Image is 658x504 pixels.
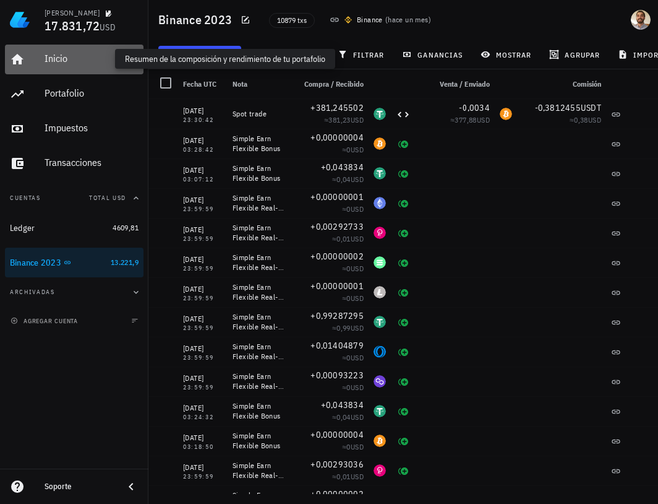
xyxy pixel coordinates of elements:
[346,293,350,303] span: 0
[166,50,233,59] span: transacción
[310,340,364,351] span: +0,01404879
[310,191,364,202] span: +0,00000001
[581,102,601,113] span: USDT
[346,264,350,273] span: 0
[228,69,289,99] div: Nota
[332,234,364,243] span: ≈
[374,316,386,328] div: USDT-icon
[336,472,351,481] span: 0,01
[336,323,351,332] span: 0,99
[233,253,284,272] div: Simple Earn Flexible Real-Time
[233,193,284,213] div: Simple Earn Flexible Real-Time
[89,194,126,202] span: Total USD
[183,147,223,153] div: 03:28:42
[588,115,601,124] span: USD
[351,264,364,273] span: USD
[440,79,490,89] span: Venta / Enviado
[5,45,143,74] a: Inicio
[416,69,495,99] div: Venta / Enviado
[321,399,364,411] span: +0,043834
[178,69,228,99] div: Fecha UTC
[246,46,328,63] button: sincronizar
[342,145,364,154] span: ≈
[45,87,139,99] div: Portafolio
[500,108,512,120] div: BTC-icon
[310,221,364,232] span: +0,00292733
[535,102,581,113] span: -0,3812455
[374,167,386,180] div: USDT-icon
[310,280,364,292] span: +0,00000001
[183,325,223,331] div: 23:59:59
[332,472,364,481] span: ≈
[310,459,364,470] span: +0,00293036
[346,204,350,214] span: 0
[374,108,386,120] div: USDT-icon
[332,46,391,63] button: filtrar
[111,258,139,267] span: 13.221,9
[183,117,223,123] div: 23:30:42
[233,163,284,183] div: Simple Earn Flexible Bonus
[342,442,364,451] span: ≈
[233,342,284,362] div: Simple Earn Flexible Real-Time
[45,157,139,168] div: Transacciones
[346,442,350,451] span: 0
[351,204,364,214] span: USD
[5,79,143,109] a: Portafolio
[351,353,364,362] span: USD
[374,197,386,209] div: ETH-icon
[183,342,223,355] div: [DATE]
[233,431,284,451] div: Simple Earn Flexible Bonus
[336,234,351,243] span: 0,01
[183,295,223,302] div: 23:59:59
[183,444,223,450] div: 03:18:50
[310,132,364,143] span: +0,00000004
[5,114,143,144] a: Impuestos
[310,251,364,262] span: +0,00000002
[45,8,100,18] div: [PERSON_NAME]
[233,109,284,119] div: Spot trade
[342,383,364,392] span: ≈
[45,17,100,34] span: 17.831,72
[183,372,223,385] div: [DATE]
[310,310,364,321] span: +0,99287295
[183,474,223,480] div: 23:59:59
[351,115,364,124] span: USD
[310,429,364,440] span: +0,00000004
[344,16,352,24] img: 270.png
[233,79,247,89] span: Nota
[385,14,431,26] span: ( )
[374,405,386,417] div: USDT-icon
[552,50,600,59] span: agrupar
[342,264,364,273] span: ≈
[158,10,237,30] h1: Binance 2023
[450,115,490,124] span: ≈
[183,79,216,89] span: Fecha UTC
[5,183,143,213] button: CuentasTotal USD
[233,461,284,480] div: Simple Earn Flexible Real-Time
[374,227,386,239] div: DOT-icon
[342,204,364,214] span: ≈
[5,213,143,243] a: Ledger 4609,81
[183,105,223,117] div: [DATE]
[374,464,386,477] div: DOT-icon
[233,134,284,154] div: Simple Earn Flexible Bonus
[570,115,601,124] span: ≈
[5,248,143,277] a: Binance 2023 13.221,9
[310,102,364,113] span: +381,245502
[45,482,114,492] div: Soporte
[183,461,223,474] div: [DATE]
[351,145,364,154] span: USD
[332,175,364,184] span: ≈
[5,149,143,178] a: Transacciones
[233,312,284,332] div: Simple Earn Flexible Real-Time
[455,115,476,124] span: 377,88
[336,412,351,422] span: 0,04
[459,102,490,113] span: -0,0034
[233,401,284,421] div: Simple Earn Flexible Bonus
[321,162,364,173] span: +0,043834
[476,46,539,63] button: mostrar
[254,50,320,59] span: sincronizar
[351,472,364,481] span: USD
[45,53,139,64] div: Inicio
[233,223,284,243] div: Simple Earn Flexible Real-Time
